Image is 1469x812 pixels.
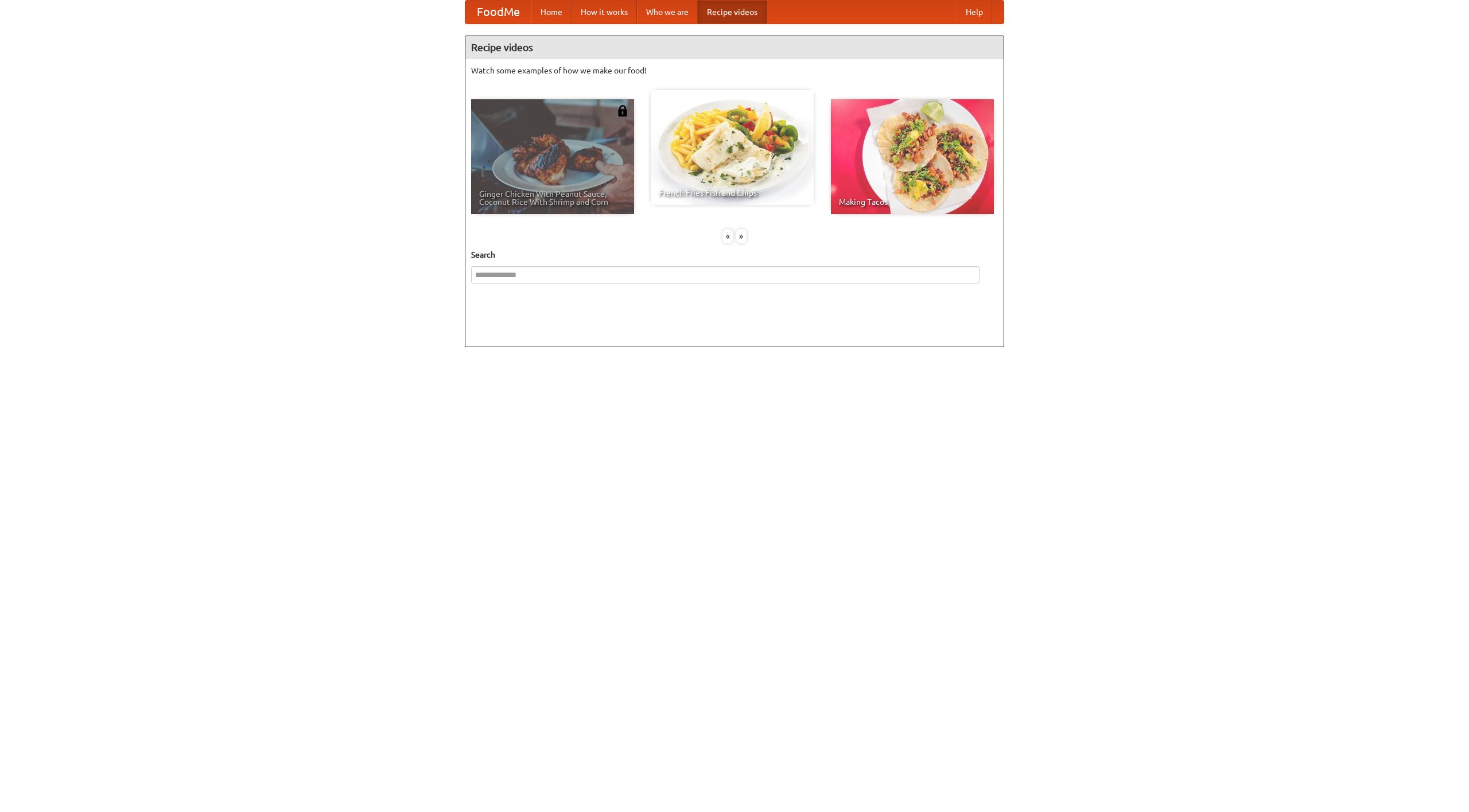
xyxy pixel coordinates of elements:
div: » [736,229,747,243]
span: Making Tacos [839,198,986,206]
a: French Fries Fish and Chips [651,90,814,205]
a: Help [957,1,992,24]
span: French Fries Fish and Chips [659,189,806,197]
a: FoodMe [465,1,531,24]
a: Home [531,1,572,24]
h4: Recipe videos [465,36,1004,59]
div: « [722,229,733,243]
h5: Search [471,249,998,261]
a: How it works [572,1,637,24]
img: 483408.png [617,105,628,116]
a: Recipe videos [698,1,767,24]
a: Who we are [637,1,698,24]
a: Making Tacos [831,99,994,214]
p: Watch some examples of how we make our food! [471,65,998,76]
